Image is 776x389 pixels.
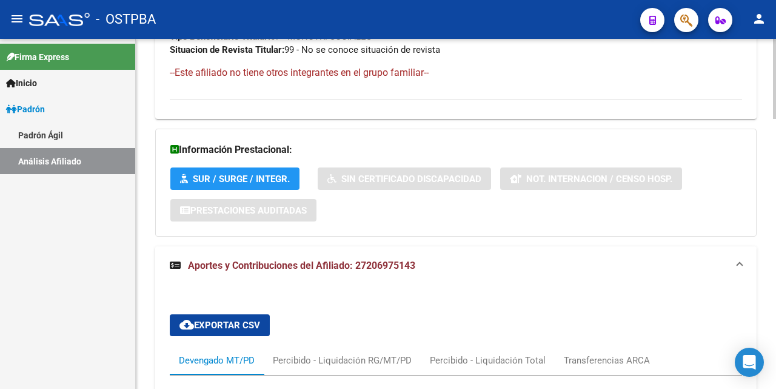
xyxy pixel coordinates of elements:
strong: Tipo Beneficiario Titular: [170,31,270,42]
span: Sin Certificado Discapacidad [341,174,481,184]
button: Prestaciones Auditadas [170,199,316,222]
div: Open Intercom Messenger [735,348,764,377]
span: 99 - No se conoce situación de revista [170,44,440,55]
button: SUR / SURGE / INTEGR. [170,167,299,190]
mat-icon: cloud_download [179,317,194,332]
span: Inicio [6,76,37,90]
span: Padrón [6,103,45,116]
span: - OSTPBA [96,6,156,33]
div: Transferencias ARCA [564,354,650,367]
div: Percibido - Liquidación RG/MT/PD [273,354,412,367]
span: SUR / SURGE / INTEGR. [193,174,290,184]
h3: Información Prestacional: [170,141,741,158]
div: Percibido - Liquidación Total [430,354,546,367]
mat-icon: person [752,12,766,26]
mat-expansion-panel-header: Aportes y Contribuciones del Afiliado: 27206975143 [155,246,757,285]
span: Firma Express [6,50,69,64]
div: Devengado MT/PD [179,354,255,367]
h4: --Este afiliado no tiene otros integrantes en el grupo familiar-- [170,66,742,79]
mat-icon: menu [10,12,24,26]
span: Not. Internacion / Censo Hosp. [526,174,672,184]
span: 07 - MONOTR. SOCIALES [170,31,372,42]
button: Sin Certificado Discapacidad [318,167,491,190]
span: Aportes y Contribuciones del Afiliado: 27206975143 [188,260,415,271]
button: Exportar CSV [170,314,270,336]
span: Exportar CSV [179,320,260,331]
strong: Situacion de Revista Titular: [170,44,284,55]
span: Prestaciones Auditadas [190,205,307,216]
button: Not. Internacion / Censo Hosp. [500,167,682,190]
